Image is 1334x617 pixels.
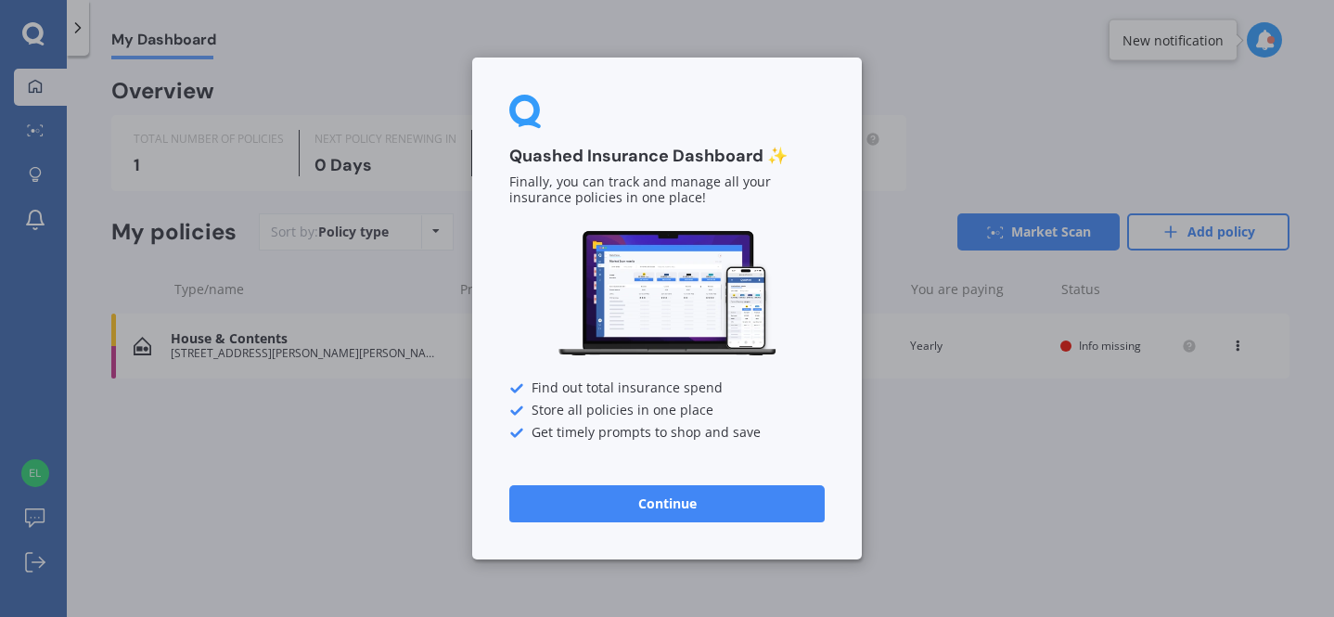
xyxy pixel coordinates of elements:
[509,404,825,418] div: Store all policies in one place
[556,228,778,359] img: Dashboard
[509,146,825,167] h3: Quashed Insurance Dashboard ✨
[509,381,825,396] div: Find out total insurance spend
[509,426,825,441] div: Get timely prompts to shop and save
[509,175,825,207] p: Finally, you can track and manage all your insurance policies in one place!
[509,485,825,522] button: Continue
